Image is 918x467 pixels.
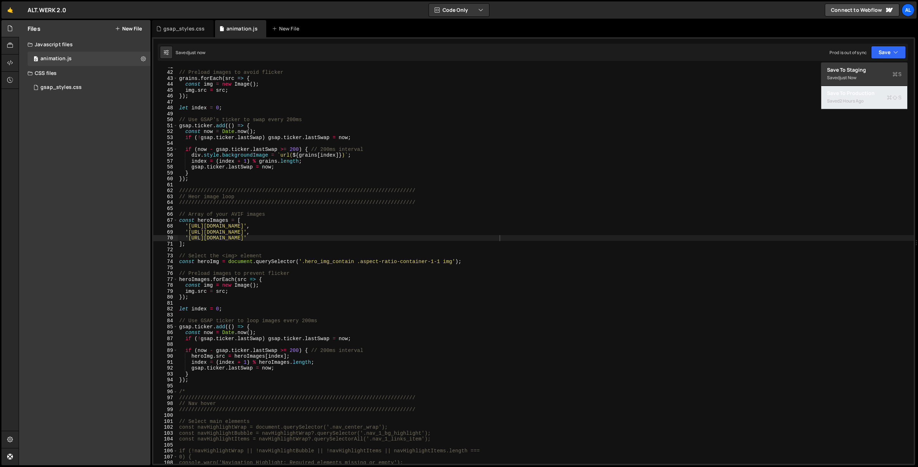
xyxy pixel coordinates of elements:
[840,75,856,81] div: just now
[827,66,902,73] div: Save to Staging
[115,26,142,32] button: New File
[153,200,178,206] div: 64
[28,25,40,33] h2: Files
[153,99,178,105] div: 47
[153,383,178,389] div: 95
[153,223,178,229] div: 68
[226,25,258,32] div: animation.js
[821,86,907,109] button: Save to ProductionS Saved2 hours ago
[153,454,178,460] div: 107
[829,49,867,56] div: Prod is out of sync
[153,419,178,425] div: 101
[28,52,150,66] div: 14912/38821.js
[153,436,178,442] div: 104
[153,76,178,82] div: 43
[153,312,178,318] div: 83
[153,371,178,377] div: 93
[153,87,178,94] div: 45
[153,377,178,383] div: 94
[153,424,178,430] div: 102
[153,152,178,158] div: 56
[1,1,19,19] a: 🤙
[153,235,178,241] div: 70
[153,176,178,182] div: 60
[153,140,178,147] div: 54
[153,194,178,200] div: 63
[153,318,178,324] div: 84
[902,4,914,16] a: AL
[153,206,178,212] div: 65
[153,353,178,359] div: 90
[153,289,178,295] div: 79
[153,188,178,194] div: 62
[272,25,302,32] div: New File
[821,62,908,110] div: Code Only
[153,247,178,253] div: 72
[153,442,178,448] div: 105
[153,123,178,129] div: 51
[153,330,178,336] div: 86
[153,324,178,330] div: 85
[153,158,178,165] div: 57
[840,98,864,104] div: 2 hours ago
[34,57,38,62] span: 0
[871,46,906,59] button: Save
[153,401,178,407] div: 98
[153,430,178,437] div: 103
[827,73,902,82] div: Saved
[887,94,902,101] span: S
[827,97,902,105] div: Saved
[153,365,178,371] div: 92
[153,389,178,395] div: 96
[40,56,72,62] div: animation.js
[153,265,178,271] div: 75
[153,277,178,283] div: 77
[153,147,178,153] div: 55
[153,348,178,354] div: 89
[153,460,178,466] div: 108
[153,211,178,218] div: 66
[153,271,178,277] div: 76
[153,448,178,454] div: 106
[153,306,178,312] div: 82
[153,164,178,170] div: 58
[28,80,150,95] div: 14912/40509.css
[153,93,178,99] div: 46
[153,407,178,413] div: 99
[153,359,178,366] div: 91
[153,129,178,135] div: 52
[153,294,178,300] div: 80
[153,218,178,224] div: 67
[19,37,150,52] div: Javascript files
[153,342,178,348] div: 88
[153,282,178,289] div: 78
[153,81,178,87] div: 44
[893,71,902,78] span: S
[153,253,178,259] div: 73
[153,135,178,141] div: 53
[827,90,902,97] div: Save to Production
[153,229,178,235] div: 69
[176,49,205,56] div: Saved
[429,4,489,16] button: Code Only
[153,259,178,265] div: 74
[153,395,178,401] div: 97
[821,63,907,86] button: Save to StagingS Savedjust now
[28,6,66,14] div: ALT.WERK 2.0
[153,300,178,306] div: 81
[153,105,178,111] div: 48
[153,111,178,117] div: 49
[153,182,178,188] div: 61
[163,25,205,32] div: gsap_styles.css
[153,117,178,123] div: 50
[188,49,205,56] div: just now
[153,170,178,176] div: 59
[40,84,82,91] div: gsap_styles.css
[153,336,178,342] div: 87
[19,66,150,80] div: CSS files
[153,241,178,247] div: 71
[153,70,178,76] div: 42
[825,4,899,16] a: Connect to Webflow
[153,413,178,419] div: 100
